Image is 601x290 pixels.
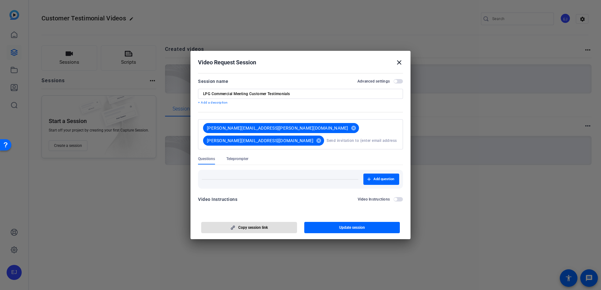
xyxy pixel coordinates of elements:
[348,125,359,131] mat-icon: cancel
[395,59,403,66] mat-icon: close
[207,125,348,131] span: [PERSON_NAME][EMAIL_ADDRESS][PERSON_NAME][DOMAIN_NAME]
[358,197,390,202] h2: Video Instructions
[203,91,398,96] input: Enter Session Name
[327,134,398,147] input: Send invitation to (enter email address here)
[201,222,297,233] button: Copy session link
[207,137,313,144] span: [PERSON_NAME][EMAIL_ADDRESS][DOMAIN_NAME]
[198,59,403,66] div: Video Request Session
[198,78,228,85] div: Session name
[198,196,237,203] div: Video Instructions
[339,225,365,230] span: Update session
[198,156,215,161] span: Questions
[226,156,248,161] span: Teleprompter
[313,138,324,143] mat-icon: cancel
[373,177,394,182] span: Add question
[238,225,268,230] span: Copy session link
[304,222,400,233] button: Update session
[357,79,390,84] h2: Advanced settings
[198,100,403,105] p: + Add a description
[363,174,399,185] button: Add question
